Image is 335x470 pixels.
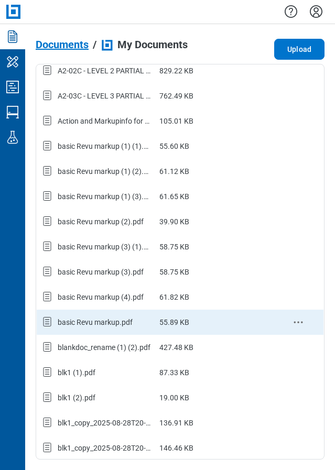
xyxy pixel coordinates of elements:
[308,3,325,20] button: Settings
[58,342,150,353] div: blankdoc_rename (1) (2).pdf
[155,58,274,83] td: 829.22 KB
[117,39,188,50] span: My Documents
[155,159,274,184] td: 61.12 KB
[155,259,274,285] td: 58.75 KB
[58,166,151,177] div: basic Revu markup (1) (2).pdf
[4,129,21,146] svg: Labs
[36,39,89,50] span: Documents
[58,191,151,202] div: basic Revu markup (1) (3).pdf
[4,104,21,121] svg: Studio Sessions
[155,83,274,108] td: 762.49 KB
[58,443,151,453] div: blk1_copy_2025-08-28T20-23-24-509Z.pdf
[155,310,274,335] td: 55.89 KB
[155,360,274,385] td: 87.33 KB
[58,267,144,277] div: basic Revu markup (3).pdf
[58,65,151,76] div: A2-02C - LEVEL 2 PARTIAL PLAN C.pdf [DATE].pdf
[58,367,95,378] div: blk1 (1).pdf
[155,410,274,435] td: 136.91 KB
[292,316,305,329] button: context-menu
[155,435,274,461] td: 146.46 KB
[4,53,21,70] svg: My Workspace
[58,317,133,327] div: basic Revu markup.pdf
[58,392,95,403] div: blk1 (2).pdf
[155,234,274,259] td: 58.75 KB
[58,292,144,302] div: basic Revu markup (4).pdf
[4,79,21,95] svg: Studio Projects
[93,39,96,50] div: /
[58,418,151,428] div: blk1_copy_2025-08-28T20-21-37-292Z.pdf
[58,91,151,101] div: A2-03C - LEVEL 3 PARTIAL PLAN C.pdf [DATE].pdf
[58,141,151,151] div: basic Revu markup (1) (1).pdf
[155,108,274,134] td: 105.01 KB
[155,285,274,310] td: 61.82 KB
[155,385,274,410] td: 19.00 KB
[155,335,274,360] td: 427.48 KB
[155,209,274,234] td: 39.90 KB
[58,242,151,252] div: basic Revu markup (3) (1).pdf
[274,39,325,60] button: Upload
[4,28,21,45] svg: Documents
[58,116,151,126] div: Action and Markupinfo for JIT migration.pdf
[58,216,144,227] div: basic Revu markup (2).pdf
[155,134,274,159] td: 55.60 KB
[155,184,274,209] td: 61.65 KB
